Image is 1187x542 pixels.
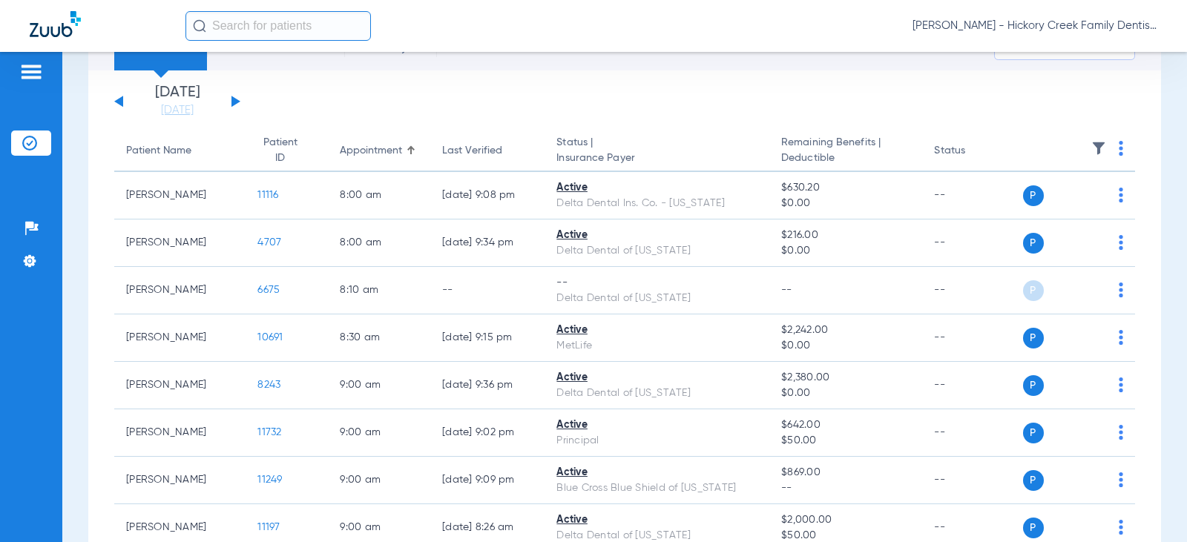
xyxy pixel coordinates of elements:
[781,180,910,196] span: $630.20
[1119,141,1123,156] img: group-dot-blue.svg
[1119,377,1123,392] img: group-dot-blue.svg
[556,228,757,243] div: Active
[1023,280,1044,301] span: P
[328,267,430,314] td: 8:10 AM
[556,243,757,259] div: Delta Dental of [US_STATE]
[556,465,757,480] div: Active
[922,314,1022,362] td: --
[1091,141,1106,156] img: filter.svg
[922,130,1022,172] th: Status
[556,480,757,496] div: Blue Cross Blue Shield of [US_STATE]
[257,285,280,295] span: 6675
[781,512,910,528] span: $2,000.00
[328,172,430,219] td: 8:00 AM
[442,143,502,159] div: Last Verified
[257,427,281,437] span: 11732
[556,386,757,401] div: Delta Dental of [US_STATE]
[1023,185,1044,206] span: P
[114,219,246,267] td: [PERSON_NAME]
[922,267,1022,314] td: --
[114,457,246,504] td: [PERSON_NAME]
[133,85,222,118] li: [DATE]
[769,130,922,172] th: Remaining Benefits |
[781,323,910,338] span: $2,242.00
[556,291,757,306] div: Delta Dental of [US_STATE]
[1023,375,1044,396] span: P
[430,172,545,219] td: [DATE] 9:08 PM
[1119,282,1123,297] img: group-dot-blue.svg
[257,475,282,485] span: 11249
[781,417,910,433] span: $642.00
[781,285,792,295] span: --
[340,143,402,159] div: Appointment
[126,143,234,159] div: Patient Name
[328,314,430,362] td: 8:30 AM
[257,135,316,166] div: Patient ID
[922,457,1022,504] td: --
[430,362,545,409] td: [DATE] 9:36 PM
[1119,330,1123,345] img: group-dot-blue.svg
[430,457,545,504] td: [DATE] 9:09 PM
[328,219,430,267] td: 8:00 AM
[1119,472,1123,487] img: group-dot-blue.svg
[114,409,246,457] td: [PERSON_NAME]
[430,314,545,362] td: [DATE] 9:15 PM
[781,228,910,243] span: $216.00
[781,386,910,401] span: $0.00
[556,433,757,449] div: Principal
[257,237,281,248] span: 4707
[913,19,1157,33] span: [PERSON_NAME] - Hickory Creek Family Dentistry
[556,417,757,433] div: Active
[781,338,910,354] span: $0.00
[430,219,545,267] td: [DATE] 9:34 PM
[328,362,430,409] td: 9:00 AM
[556,338,757,354] div: MetLife
[556,370,757,386] div: Active
[257,522,280,532] span: 11197
[781,465,910,480] span: $869.00
[257,332,283,343] span: 10691
[257,135,303,166] div: Patient ID
[781,243,910,259] span: $0.00
[114,314,246,362] td: [PERSON_NAME]
[1119,235,1123,250] img: group-dot-blue.svg
[1023,423,1044,443] span: P
[781,370,910,386] span: $2,380.00
[1119,520,1123,535] img: group-dot-blue.svg
[556,275,757,291] div: --
[1023,470,1044,491] span: P
[781,151,910,166] span: Deductible
[328,409,430,457] td: 9:00 AM
[781,433,910,449] span: $50.00
[1023,233,1044,254] span: P
[922,219,1022,267] td: --
[257,190,278,200] span: 11116
[922,172,1022,219] td: --
[1119,425,1123,440] img: group-dot-blue.svg
[922,409,1022,457] td: --
[114,362,246,409] td: [PERSON_NAME]
[556,196,757,211] div: Delta Dental Ins. Co. - [US_STATE]
[545,130,769,172] th: Status |
[1119,188,1123,202] img: group-dot-blue.svg
[114,267,246,314] td: [PERSON_NAME]
[114,172,246,219] td: [PERSON_NAME]
[1023,328,1044,348] span: P
[340,143,418,159] div: Appointment
[328,457,430,504] td: 9:00 AM
[781,480,910,496] span: --
[30,11,81,37] img: Zuub Logo
[922,362,1022,409] td: --
[430,409,545,457] td: [DATE] 9:02 PM
[556,512,757,528] div: Active
[781,196,910,211] span: $0.00
[1023,518,1044,538] span: P
[556,151,757,166] span: Insurance Payer
[257,380,280,390] span: 8243
[556,323,757,338] div: Active
[133,103,222,118] a: [DATE]
[442,143,533,159] div: Last Verified
[556,180,757,196] div: Active
[185,11,371,41] input: Search for patients
[19,63,43,81] img: hamburger-icon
